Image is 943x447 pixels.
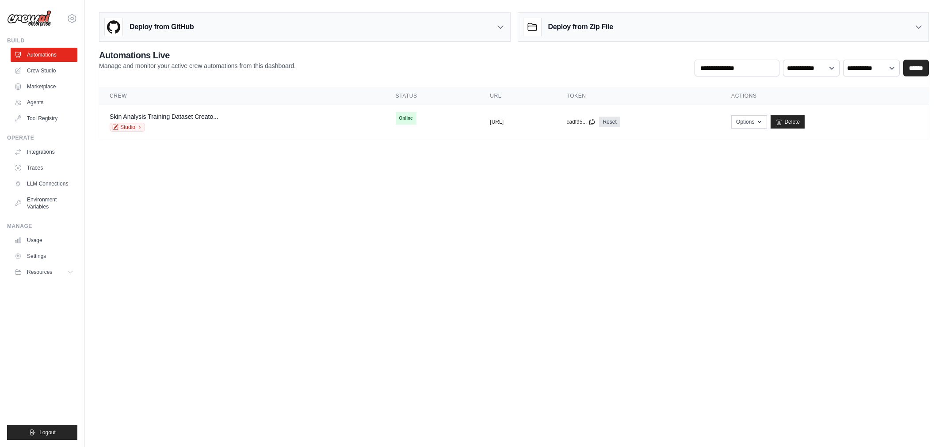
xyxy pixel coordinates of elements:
a: Integrations [11,145,77,159]
a: Traces [11,161,77,175]
a: Marketplace [11,80,77,94]
img: Logo [7,10,51,27]
a: LLM Connections [11,177,77,191]
p: Manage and monitor your active crew automations from this dashboard. [99,61,296,70]
a: Studio [110,123,145,132]
span: Online [396,112,416,125]
a: Automations [11,48,77,62]
button: Options [731,115,767,129]
a: Delete [771,115,805,129]
h3: Deploy from Zip File [548,22,613,32]
th: Actions [721,87,929,105]
span: Logout [39,429,56,436]
a: Agents [11,95,77,110]
th: Crew [99,87,385,105]
a: Settings [11,249,77,263]
a: Reset [599,117,620,127]
th: Status [385,87,480,105]
a: Tool Registry [11,111,77,125]
th: Token [556,87,721,105]
button: Logout [7,425,77,440]
div: Build [7,37,77,44]
a: Usage [11,233,77,247]
h3: Deploy from GitHub [130,22,194,32]
th: URL [479,87,556,105]
div: Manage [7,223,77,230]
h2: Automations Live [99,49,296,61]
a: Crew Studio [11,64,77,78]
a: Skin Analysis Training Dataset Creato... [110,113,218,120]
img: GitHub Logo [105,18,122,36]
button: Resources [11,265,77,279]
div: Operate [7,134,77,141]
span: Resources [27,269,52,276]
button: cadf95... [566,118,596,125]
a: Environment Variables [11,193,77,214]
